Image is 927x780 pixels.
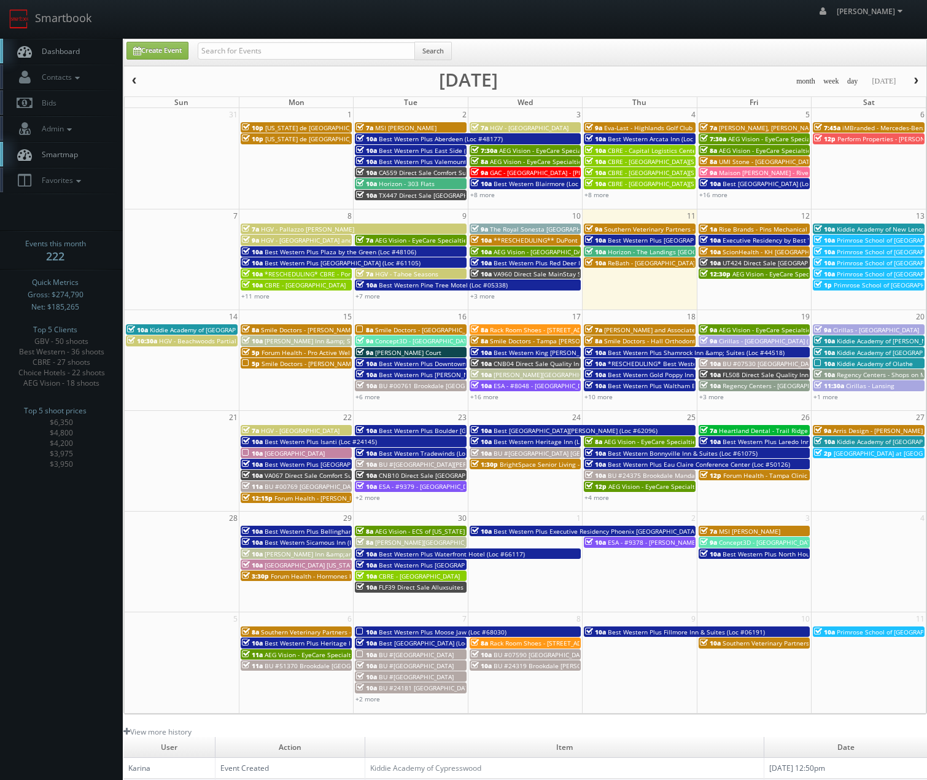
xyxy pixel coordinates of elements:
span: 10a [356,550,377,558]
span: 9a [700,326,717,334]
a: +3 more [470,292,495,300]
span: 10a [585,259,606,267]
span: 7a [242,426,259,435]
span: 10a [356,146,377,155]
span: [PERSON_NAME][GEOGRAPHIC_DATA] - [GEOGRAPHIC_DATA] [375,538,549,547]
span: CBRE - Capital Logistics Center - Bldg 6 [608,146,723,155]
span: 10a [356,135,377,143]
span: 1a [700,225,717,233]
span: 5p [242,359,260,368]
span: Best Western Plus [PERSON_NAME][GEOGRAPHIC_DATA] (Loc #66006) [379,370,583,379]
span: Best Western Plus [GEOGRAPHIC_DATA] (Loc #61105) [265,259,421,267]
span: 7a [700,123,717,132]
span: 5p [242,348,260,357]
span: Best Western Plus Bellingham (Loc #48188) [265,527,394,536]
span: 10a [242,449,263,458]
span: Best Western Tradewinds (Loc #05429) [379,449,495,458]
span: 10a [356,561,377,569]
span: 10a [471,236,492,244]
span: GAC - [GEOGRAPHIC_DATA] - [PERSON_NAME] [490,168,621,177]
span: 10:30a [127,337,157,345]
span: [PERSON_NAME] Court [375,348,441,357]
span: 10a [814,337,835,345]
span: 10a [700,381,721,390]
span: 10a [471,381,492,390]
span: 10a [585,157,606,166]
span: 8a [585,337,602,345]
span: Best Western Plus East Side (Loc #68029) [379,146,502,155]
span: ESA - #9379 - [GEOGRAPHIC_DATA] [379,482,480,491]
span: CNB10 Direct Sale [GEOGRAPHIC_DATA], Ascend Hotel Collection [379,471,570,480]
span: 7a [356,270,373,278]
span: TX447 Direct Sale [GEOGRAPHIC_DATA] Near [GEOGRAPHIC_DATA] [379,191,572,200]
span: Best Western Plus [GEOGRAPHIC_DATA] & Suites (Loc #61086) [265,460,447,469]
a: +10 more [584,392,613,401]
span: 10a [242,561,263,569]
span: Rack Room Shoes - [STREET_ADDRESS] [490,326,602,334]
span: 10a [700,370,721,379]
span: 8a [700,146,717,155]
span: Forum Health - [PERSON_NAME] Clinic [274,494,387,502]
span: 10a [356,583,377,591]
span: 10a [700,359,721,368]
span: Smile Doctors - Tampa [PERSON_NAME] [PERSON_NAME] Orthodontics [490,337,698,345]
span: 8a [700,157,717,166]
span: 10a [356,281,377,289]
span: 7a [356,123,373,132]
span: 8a [356,326,373,334]
span: AEG Vision - EyeCare Specialties of [US_STATE] – Primary EyeCare ([GEOGRAPHIC_DATA]) [608,482,866,491]
span: 10a [585,628,606,636]
span: 10p [242,135,263,143]
span: 7a [471,123,488,132]
a: +8 more [584,190,609,199]
span: 10a [356,191,377,200]
span: 10a [356,370,377,379]
span: FLF39 Direct Sale Alluxsuites at 1876, Ascend Hotel Collection [379,583,562,591]
span: 7a [585,326,602,334]
a: +8 more [470,190,495,199]
span: CBRE - [GEOGRAPHIC_DATA][STREET_ADDRESS][GEOGRAPHIC_DATA] [608,168,804,177]
a: +11 more [241,292,270,300]
span: Best [GEOGRAPHIC_DATA] (Loc #62063) [723,179,838,188]
span: Best Western Bonnyville Inn & Suites (Loc #61075) [608,449,758,458]
span: BU #[GEOGRAPHIC_DATA][PERSON_NAME] [379,460,502,469]
span: **RESCHEDULING** DuPont - [PERSON_NAME] Plantation [494,236,664,244]
span: CBRE - [GEOGRAPHIC_DATA][STREET_ADDRESS][GEOGRAPHIC_DATA] [608,157,804,166]
span: Concept3D - [GEOGRAPHIC_DATA] [375,337,473,345]
span: Smile Doctors - [PERSON_NAME] Chapel [PERSON_NAME] Orthodontic [261,326,466,334]
span: 10a [242,471,263,480]
button: month [792,74,820,89]
span: ESA - #9378 - [PERSON_NAME] [608,538,697,547]
span: 10a [242,550,263,558]
span: Cirillas - [GEOGRAPHIC_DATA] [833,326,919,334]
span: 3:30p [242,572,269,580]
span: Smile Doctors - [PERSON_NAME] Chapel [PERSON_NAME] Orthodontic [262,359,467,368]
span: Southern Veterinary Partners - [GEOGRAPHIC_DATA] [261,628,413,636]
span: Contacts [36,72,83,82]
span: ReBath - [GEOGRAPHIC_DATA] [608,259,695,267]
span: 10a [700,550,721,558]
span: ScionHealth - KH [GEOGRAPHIC_DATA][US_STATE] [723,248,867,256]
span: 1:30p [471,460,498,469]
span: CA559 Direct Sale Comfort Suites [GEOGRAPHIC_DATA] [379,168,539,177]
span: 1p [814,281,832,289]
span: UMI Stone - [GEOGRAPHIC_DATA] [719,157,815,166]
span: 10a [700,179,721,188]
span: Smile Doctors - Hall Orthodontics [604,337,704,345]
span: *RESCHEDULING* Best Western Plus Waltham Boston (Loc #22009) [608,359,808,368]
span: [US_STATE] de [GEOGRAPHIC_DATA] - [GEOGRAPHIC_DATA] [265,135,435,143]
span: 10a [356,426,377,435]
a: Create Event [126,42,188,60]
span: 10a [814,348,835,357]
span: [PERSON_NAME][GEOGRAPHIC_DATA] [494,370,602,379]
span: 10a [585,146,606,155]
span: Smartmap [36,149,78,160]
a: +6 more [355,392,380,401]
span: 10a [700,236,721,244]
span: 10a [814,248,835,256]
span: 9a [585,123,602,132]
a: +4 more [584,493,609,502]
span: BU #24375 Brookdale Mandarin [608,471,703,480]
span: 7:45a [814,123,840,132]
span: [US_STATE] de [GEOGRAPHIC_DATA] - [GEOGRAPHIC_DATA] [265,123,435,132]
